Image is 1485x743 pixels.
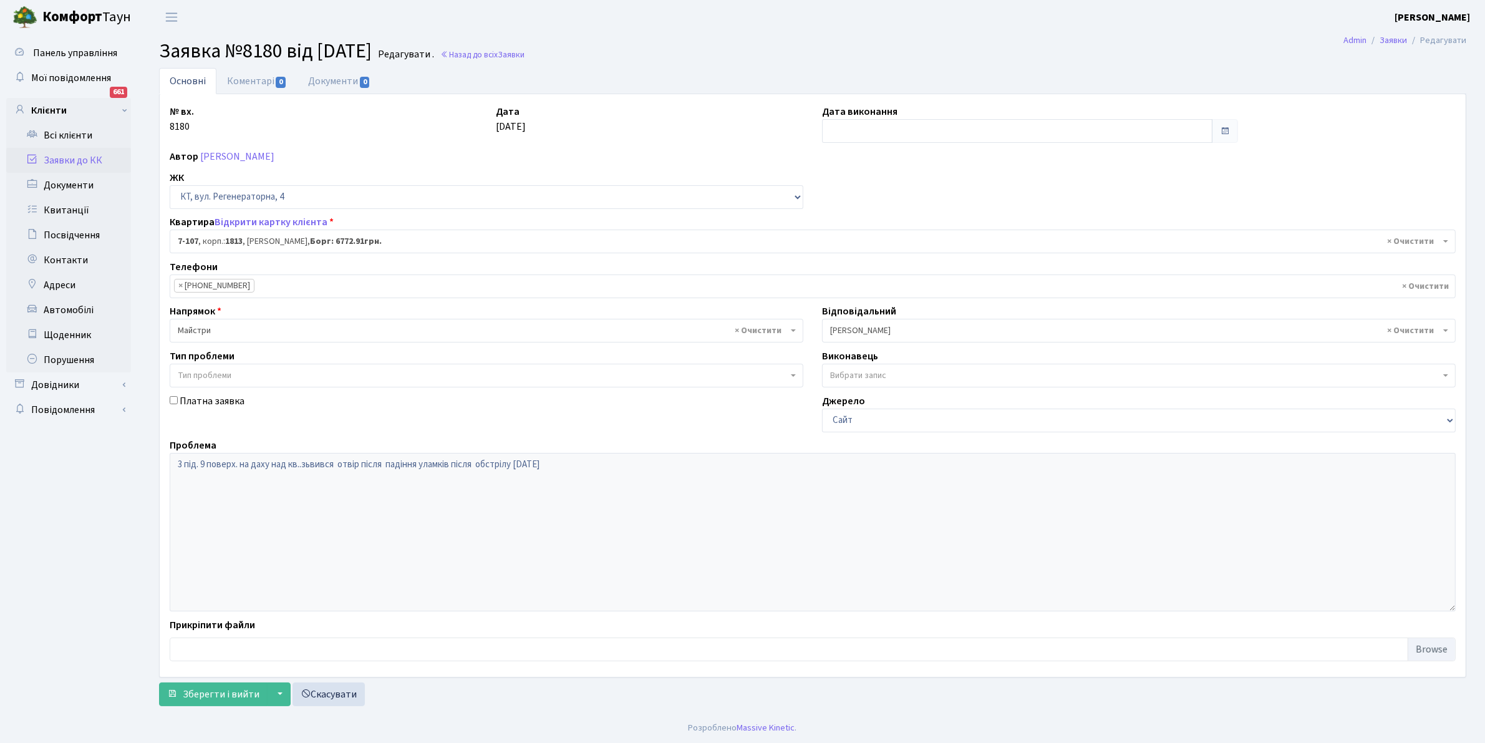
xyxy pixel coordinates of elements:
label: Напрямок [170,304,221,319]
a: Назад до всіхЗаявки [440,49,525,61]
span: Видалити всі елементи [735,324,781,337]
button: Зберегти і вийти [159,682,268,706]
small: Редагувати . [375,49,434,61]
a: Коментарі [216,68,297,94]
a: Заявки до КК [6,148,131,173]
a: Основні [159,68,216,94]
a: Посвідчення [6,223,131,248]
span: Заявка №8180 від [DATE] [159,37,372,66]
a: Документи [297,68,381,94]
span: Мірошниченко О.М. [830,324,1440,337]
label: Дата [496,104,520,119]
span: Майстри [178,324,788,337]
span: Мірошниченко О.М. [822,319,1456,342]
a: Повідомлення [6,397,131,422]
b: [PERSON_NAME] [1395,11,1470,24]
a: Massive Kinetic [737,721,795,734]
div: [DATE] [486,104,813,143]
span: Вибрати запис [830,369,886,382]
label: Відповідальний [822,304,896,319]
label: Квартира [170,215,334,230]
span: 0 [276,77,286,88]
a: Адреси [6,273,131,298]
a: Панель управління [6,41,131,66]
div: 8180 [160,104,486,143]
textarea: 3 під. 9 поверх. на даху над кв..зьвився отвір після падіння уламків після обстрілу [DATE] [170,453,1456,611]
a: Всі клієнти [6,123,131,148]
a: Порушення [6,347,131,372]
span: Видалити всі елементи [1387,235,1434,248]
a: Відкрити картку клієнта [215,215,327,229]
div: Розроблено . [689,721,797,735]
nav: breadcrumb [1325,27,1485,54]
label: Телефони [170,260,218,274]
label: Тип проблеми [170,349,235,364]
b: Борг: 6772.91грн. [310,235,382,248]
span: Таун [42,7,131,28]
a: Клієнти [6,98,131,123]
b: 1813 [225,235,243,248]
b: 7-107 [178,235,198,248]
label: Автор [170,149,198,164]
b: Комфорт [42,7,102,27]
a: Документи [6,173,131,198]
a: Контакти [6,248,131,273]
label: № вх. [170,104,194,119]
button: Переключити навігацію [156,7,187,27]
span: Тип проблеми [178,369,231,382]
a: Довідники [6,372,131,397]
span: Майстри [170,319,803,342]
label: Прикріпити файли [170,618,255,633]
label: Джерело [822,394,865,409]
span: Панель управління [33,46,117,60]
a: [PERSON_NAME] [200,150,274,163]
span: Мої повідомлення [31,71,111,85]
span: <b>7-107</b>, корп.: <b>1813</b>, Корбан Артем Ігорович, <b>Борг: 6772.91грн.</b> [170,230,1456,253]
label: Виконавець [822,349,878,364]
a: Квитанції [6,198,131,223]
img: logo.png [12,5,37,30]
a: [PERSON_NAME] [1395,10,1470,25]
label: ЖК [170,170,184,185]
span: Заявки [498,49,525,61]
label: Дата виконання [822,104,897,119]
label: Проблема [170,438,216,453]
li: (099) 702-22-71 [174,279,254,293]
a: Скасувати [293,682,365,706]
span: Видалити всі елементи [1387,324,1434,337]
span: <b>7-107</b>, корп.: <b>1813</b>, Корбан Артем Ігорович, <b>Борг: 6772.91грн.</b> [178,235,1440,248]
span: Видалити всі елементи [1402,280,1449,293]
div: 661 [110,87,127,98]
a: Автомобілі [6,298,131,323]
label: Платна заявка [180,394,244,409]
a: Щоденник [6,323,131,347]
span: 0 [360,77,370,88]
span: × [178,279,183,292]
a: Заявки [1380,34,1407,47]
a: Admin [1343,34,1366,47]
li: Редагувати [1407,34,1466,47]
span: Зберегти і вийти [183,687,259,701]
a: Мої повідомлення661 [6,66,131,90]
